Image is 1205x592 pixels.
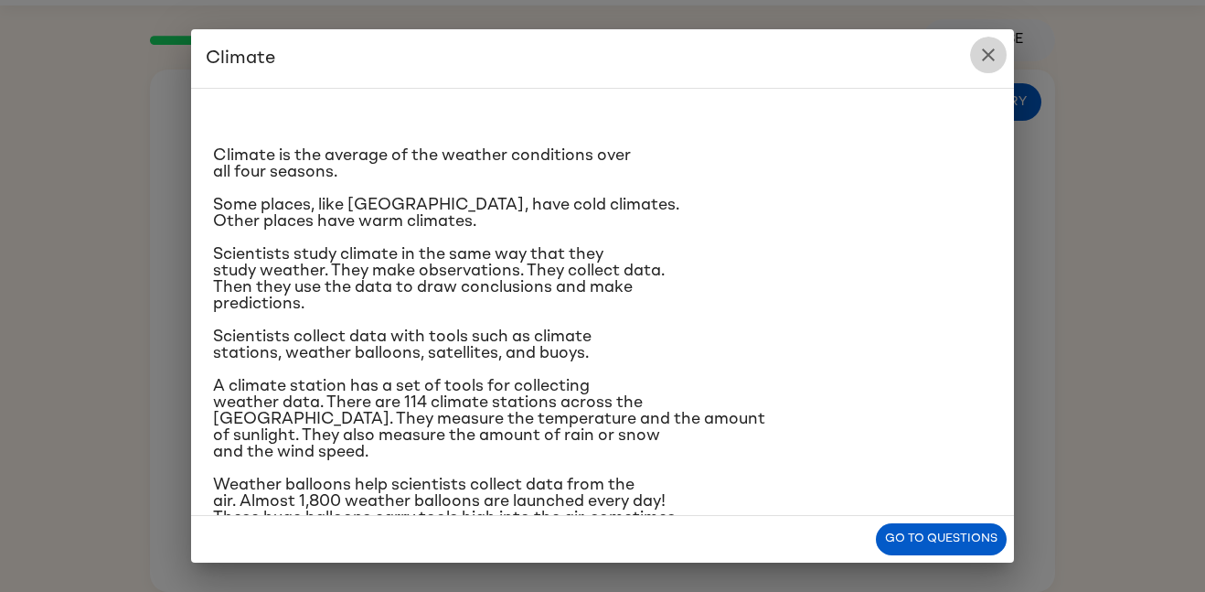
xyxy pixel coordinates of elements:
[213,197,679,230] span: Some places, like [GEOGRAPHIC_DATA], have cold climates. Other places have warm climates.
[213,378,765,460] span: A climate station has a set of tools for collecting weather data. There are 114 climate stations ...
[213,328,592,361] span: Scientists collect data with tools such as climate stations, weather balloons, satellites, and bu...
[970,37,1007,73] button: close
[191,29,1014,88] h2: Climate
[213,477,676,559] span: Weather balloons help scientists collect data from the air. Almost 1,800 weather balloons are lau...
[213,147,631,180] span: Climate is the average of the weather conditions over all four seasons.
[876,523,1007,555] button: Go to questions
[213,246,665,312] span: Scientists study climate in the same way that they study weather. They make observations. They co...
